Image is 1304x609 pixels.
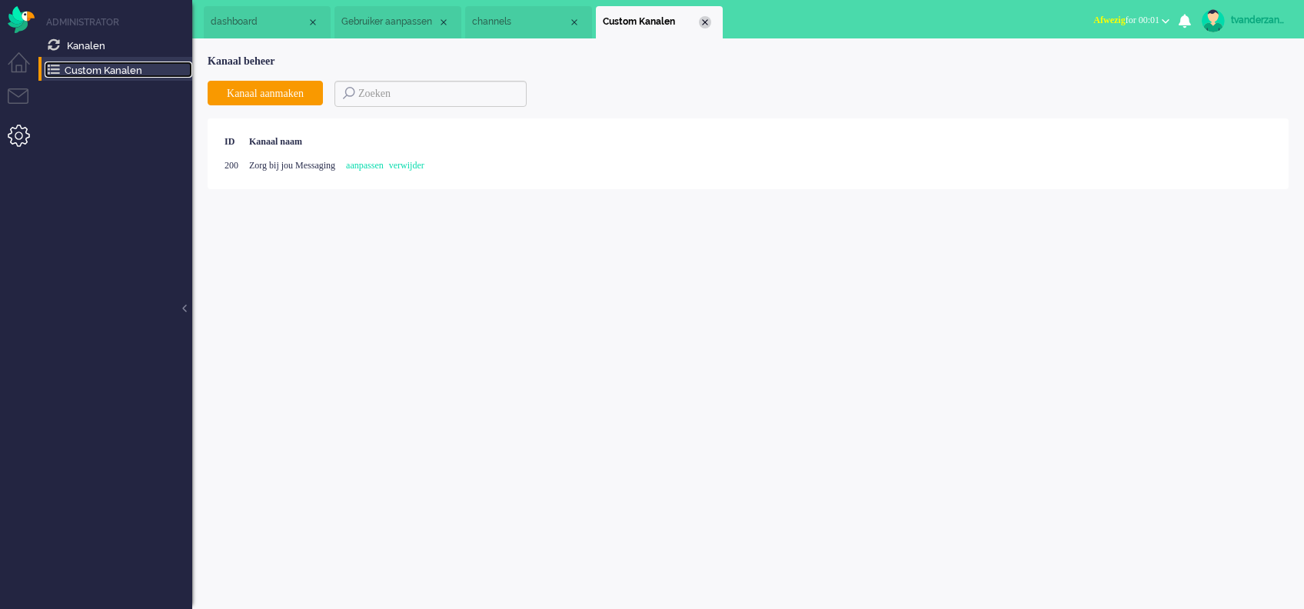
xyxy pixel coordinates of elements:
[1231,12,1289,28] div: tvanderzandenvpk1
[8,10,35,22] a: Omnidesk
[45,37,192,54] a: Kanalen
[46,15,192,28] li: Administrator
[219,130,244,154] div: ID
[1084,5,1179,38] li: Afwezigfor 00:01
[208,81,323,105] button: Kanaal aanmaken
[334,6,461,38] li: user46
[596,6,723,38] li: CustomChannels
[341,15,437,28] span: Gebruiker aanpassen
[204,6,331,38] li: Dashboard
[211,15,307,28] span: dashboard
[465,6,592,38] li: channels
[8,88,42,123] li: Tickets menu
[244,130,341,154] div: Kanaal naam
[1093,15,1159,25] span: for 00:01
[1084,9,1179,32] button: Afwezigfor 00:01
[249,160,335,171] span: Zorg bij jou Messaging
[699,16,711,28] div: Close tab
[307,16,319,28] div: Close tab
[334,81,527,107] input: Zoeken
[45,62,192,78] a: Custom Kanalen
[568,16,580,28] div: Close tab
[389,160,424,171] a: verwijder
[67,40,105,52] span: Kanalen
[437,16,450,28] div: Close tab
[346,160,384,171] a: aanpassen
[603,15,699,28] span: Custom Kanalen
[8,52,42,87] li: Dashboard menu
[208,54,1289,69] div: Kanaal beheer
[8,125,42,159] li: Admin menu
[472,15,568,28] span: channels
[225,160,238,171] span: 200
[1199,9,1289,32] a: tvanderzandenvpk1
[1202,9,1225,32] img: avatar
[1093,15,1125,25] span: Afwezig
[8,6,35,33] img: flow_omnibird.svg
